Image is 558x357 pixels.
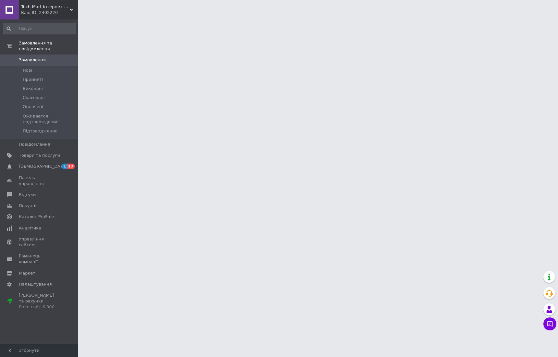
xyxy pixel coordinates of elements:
[19,203,36,209] span: Покупці
[19,164,67,169] span: [DEMOGRAPHIC_DATA]
[67,164,75,169] span: 13
[3,23,76,34] input: Пошук
[19,225,41,231] span: Аналітика
[23,86,43,92] span: Виконані
[21,10,78,16] div: Ваш ID: 2402220
[23,113,76,125] span: Ожидается подтверждение
[19,253,60,265] span: Гаманець компанії
[19,153,60,158] span: Товари та послуги
[23,77,43,82] span: Прийняті
[19,292,60,310] span: [PERSON_NAME] та рахунки
[62,164,67,169] span: 1
[19,142,50,147] span: Повідомлення
[23,104,43,110] span: Оплачені
[23,128,58,134] span: Підтвердженно
[19,236,60,248] span: Управління сайтом
[21,4,70,10] span: Tech-Mart інтернет-магазин побутової техніки
[19,270,35,276] span: Маркет
[23,68,32,73] span: Нові
[19,175,60,187] span: Панель управління
[19,57,46,63] span: Замовлення
[19,214,54,220] span: Каталог ProSale
[23,95,45,101] span: Скасовані
[19,192,36,198] span: Відгуки
[19,304,60,310] div: Prom сайт 6 000
[543,317,556,330] button: Чат з покупцем
[19,40,78,52] span: Замовлення та повідомлення
[19,281,52,287] span: Налаштування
